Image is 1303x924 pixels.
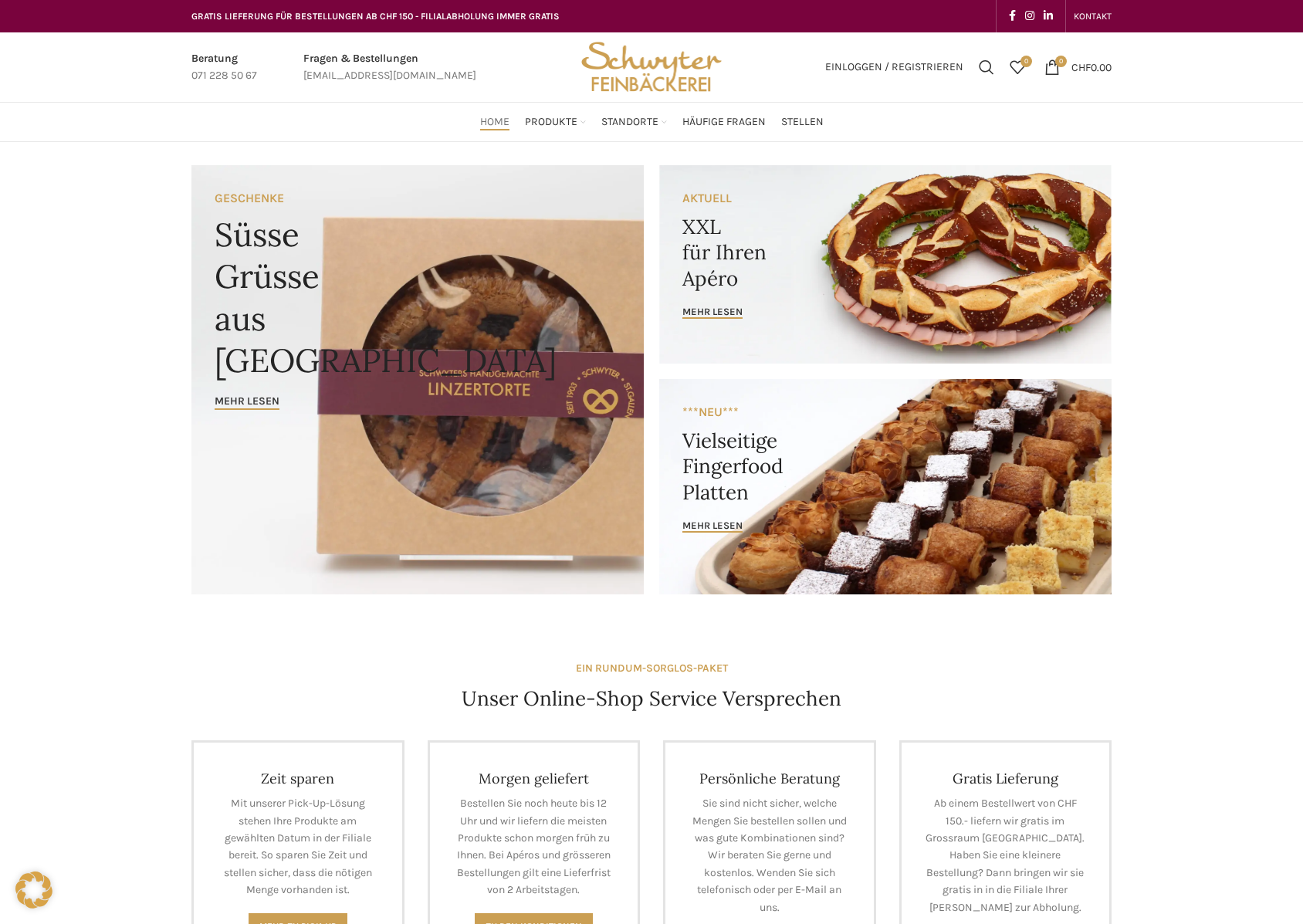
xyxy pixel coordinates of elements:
[525,107,586,137] a: Produkte
[576,662,728,675] strong: EIN RUNDUM-SORGLOS-PAKET
[1002,52,1033,83] a: 0
[659,165,1112,364] a: Banner link
[184,107,1119,137] div: Main navigation
[462,685,841,712] h4: Unser Online-Shop Service Versprechen
[781,115,824,130] span: Stellen
[1020,5,1039,27] a: Instagram social link
[191,165,644,594] a: Banner link
[1004,5,1020,27] a: Facebook social link
[601,107,667,137] a: Standorte
[1066,1,1119,32] div: Secondary navigation
[689,770,851,787] h4: Persönliche Beratung
[925,770,1087,787] h4: Gratis Lieferung
[480,115,509,130] span: Home
[682,115,766,130] span: Häufige Fragen
[925,795,1087,916] p: Ab einem Bestellwert von CHF 150.- liefern wir gratis im Grossraum [GEOGRAPHIC_DATA]. Haben Sie e...
[971,52,1002,83] a: Suchen
[480,107,509,137] a: Home
[453,770,615,787] h4: Morgen geliefert
[1074,11,1112,22] span: KONTAKT
[191,50,257,85] a: Infobox link
[1055,56,1067,67] span: 0
[191,11,560,22] span: GRATIS LIEFERUNG FÜR BESTELLUNGEN AB CHF 150 - FILIALABHOLUNG IMMER GRATIS
[303,50,476,85] a: Infobox link
[217,795,379,899] p: Mit unserer Pick-Up-Lösung stehen Ihre Produkte am gewählten Datum in der Filiale bereit. So spar...
[689,795,851,916] p: Sie sind nicht sicher, welche Mengen Sie bestellen sollen und was gute Kombinationen sind? Wir be...
[659,379,1112,594] a: Banner link
[1071,60,1091,73] span: CHF
[601,115,658,130] span: Standorte
[453,795,615,899] p: Bestellen Sie noch heute bis 12 Uhr und wir liefern die meisten Produkte schon morgen früh zu Ihn...
[217,770,379,787] h4: Zeit sparen
[525,115,577,130] span: Produkte
[1020,56,1032,67] span: 0
[1071,60,1112,73] bdi: 0.00
[1074,1,1112,32] a: KONTAKT
[1037,52,1119,83] a: 0 CHF0.00
[817,52,971,83] a: Einloggen / Registrieren
[682,107,766,137] a: Häufige Fragen
[576,32,727,102] img: Bäckerei Schwyter
[1002,52,1033,83] div: Meine Wunschliste
[781,107,824,137] a: Stellen
[1039,5,1058,27] a: Linkedin social link
[576,59,727,73] a: Site logo
[825,62,963,73] span: Einloggen / Registrieren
